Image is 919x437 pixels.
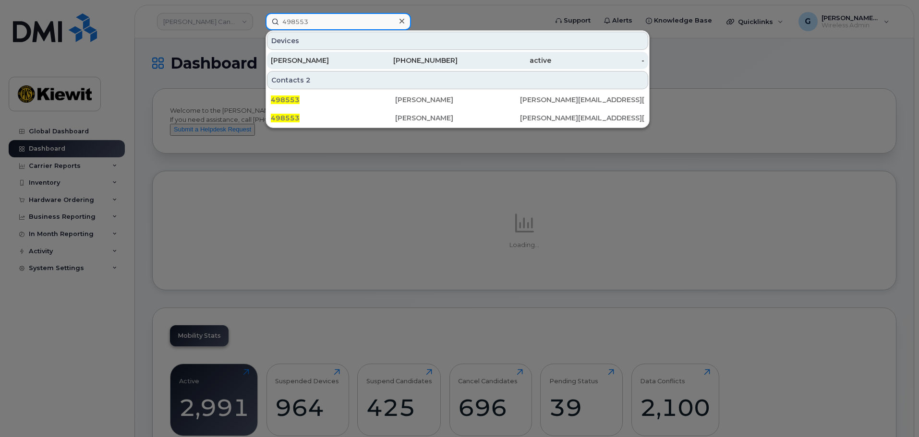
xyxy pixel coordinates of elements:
[364,56,458,65] div: [PHONE_NUMBER]
[306,75,311,85] span: 2
[520,95,644,105] div: [PERSON_NAME][EMAIL_ADDRESS][PERSON_NAME][DOMAIN_NAME]
[458,56,551,65] div: active
[267,71,648,89] div: Contacts
[267,32,648,50] div: Devices
[267,109,648,127] a: 498553[PERSON_NAME][PERSON_NAME][EMAIL_ADDRESS][PERSON_NAME][DOMAIN_NAME]
[271,56,364,65] div: [PERSON_NAME]
[877,395,912,430] iframe: Messenger Launcher
[551,56,645,65] div: -
[271,95,300,104] span: 498553
[267,91,648,108] a: 498553[PERSON_NAME][PERSON_NAME][EMAIL_ADDRESS][PERSON_NAME][DOMAIN_NAME]
[267,52,648,69] a: [PERSON_NAME][PHONE_NUMBER]active-
[395,95,520,105] div: [PERSON_NAME]
[395,113,520,123] div: [PERSON_NAME]
[271,114,300,122] span: 498553
[520,113,644,123] div: [PERSON_NAME][EMAIL_ADDRESS][PERSON_NAME][DOMAIN_NAME]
